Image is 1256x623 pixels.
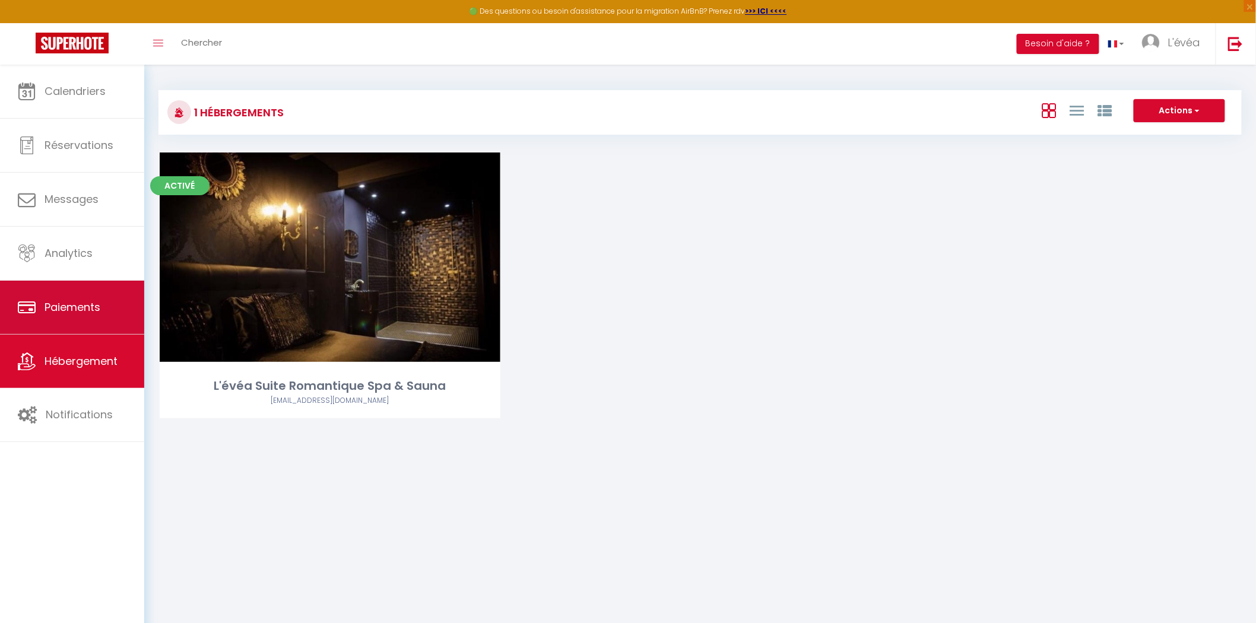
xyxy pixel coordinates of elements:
span: Analytics [45,246,93,260]
a: Chercher [172,23,231,65]
img: logout [1228,36,1243,51]
span: Chercher [181,36,222,49]
h3: 1 Hébergements [191,99,284,126]
a: Vue par Groupe [1098,100,1112,120]
a: >>> ICI <<<< [746,6,787,16]
button: Besoin d'aide ? [1017,34,1099,54]
span: Hébergement [45,354,118,368]
a: ... L'évéa [1133,23,1216,65]
div: L'évéa Suite Romantique Spa & Sauna [160,377,500,395]
span: Réservations [45,138,113,152]
span: Calendriers [45,84,106,98]
button: Actions [1134,99,1225,123]
a: Vue en Box [1042,100,1056,120]
span: Activé [150,176,210,195]
span: Paiements [45,300,100,314]
img: Super Booking [36,33,109,53]
img: ... [1142,34,1160,52]
div: Airbnb [160,395,500,406]
span: L'évéa [1168,35,1201,50]
span: Messages [45,192,99,206]
span: Notifications [46,407,113,422]
a: Vue en Liste [1070,100,1084,120]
